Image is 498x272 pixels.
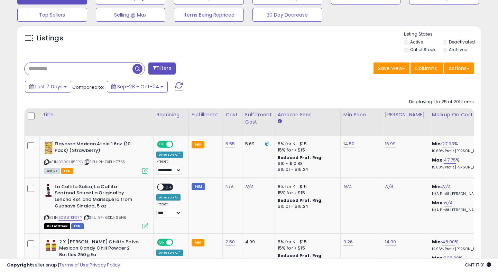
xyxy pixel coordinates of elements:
div: % [432,239,489,252]
div: 8% for <= $15 [278,141,335,147]
small: FBM [192,183,205,190]
h5: Listings [37,33,63,43]
div: $10 - $10.83 [278,161,335,167]
a: Privacy Policy [90,262,120,268]
button: Selling @ Max [96,8,166,22]
button: Last 7 Days [25,81,71,93]
b: Max: [432,200,444,206]
div: Min Price [343,111,379,118]
button: Filters [148,62,175,75]
div: Fulfillment [192,111,220,118]
a: Terms of Use [59,262,89,268]
span: OFF [172,239,183,245]
div: Preset: [156,159,183,175]
b: Min: [432,140,442,147]
div: Preset: [156,202,183,217]
a: 14.50 [343,140,355,147]
a: B088TKFS7Y [58,215,82,221]
p: 15.60% Profit [PERSON_NAME] [432,165,489,170]
th: The percentage added to the cost of goods (COGS) that forms the calculator for Min & Max prices. [429,108,495,136]
p: 10.69% Profit [PERSON_NAME] [432,149,489,154]
div: 15% for > $15 [278,245,335,251]
a: 16.99 [385,140,396,147]
div: Cost [225,111,239,118]
div: Amazon Fees [278,111,338,118]
div: Markup on Cost [432,111,492,118]
div: Displaying 1 to 25 of 201 items [409,99,474,105]
a: 47.75 [444,157,456,164]
div: Repricing [156,111,186,118]
b: La Callita Salsa, La Callita Seafood Sauce La Original by Lencho 4x4 and Marisquero from Guasave ... [55,184,139,211]
div: Amazon AI * [156,152,183,158]
b: Min: [432,183,442,190]
b: 2 X [PERSON_NAME] Chilito Polvo Mexican Candy Chili Powder 2 Bottles 250g Ea [59,239,143,260]
span: OFF [164,184,175,190]
button: Sep-28 - Oct-04 [107,81,168,93]
span: All listings currently available for purchase on Amazon [44,168,60,174]
a: 9.26 [343,239,353,245]
a: 14.99 [385,239,396,245]
img: 41w83RPOBaL._SL40_.jpg [44,239,57,253]
button: Top Sellers [17,8,87,22]
b: Min: [432,239,442,245]
a: 48.00 [442,239,455,245]
span: FBM [71,223,84,229]
small: Amazon Fees. [278,118,282,125]
a: N/A [442,183,450,190]
label: Active [410,39,423,45]
button: Save View [373,62,409,74]
a: N/A [245,183,253,190]
a: N/A [225,183,234,190]
b: Reduced Prof. Rng. [278,155,323,161]
small: FBA [192,239,204,246]
div: Title [43,111,150,118]
span: Columns [415,65,437,72]
img: 41DIFrI-6bL._SL40_.jpg [44,184,53,197]
label: Deactivated [449,39,475,45]
span: FBA [61,168,73,174]
div: % [432,141,489,154]
a: 27.93 [442,140,454,147]
div: Amazon AI * [156,250,183,256]
div: 8% for <= $15 [278,184,335,190]
span: | SKU: 2I-ZXPH-773S [84,159,125,165]
p: N/A Profit [PERSON_NAME] [432,192,489,196]
label: Out of Stock [410,47,435,52]
button: 30 Day Decrease [252,8,322,22]
a: N/A [343,183,352,190]
button: Items Being Repriced [174,8,244,22]
span: 2025-10-12 17:01 GMT [465,262,491,268]
a: N/A [444,200,452,206]
img: 51FCsJd2v7L._SL40_.jpg [44,141,53,155]
div: 5.69 [245,141,269,147]
span: Compared to: [72,84,104,90]
p: Listing States: [404,31,481,38]
small: FBA [192,141,204,148]
p: 12.96% Profit [PERSON_NAME] [432,247,489,252]
a: 2.50 [225,239,235,245]
span: OFF [172,142,183,147]
span: All listings that are currently out of stock and unavailable for purchase on Amazon [44,223,70,229]
a: B00GUI5FPG [58,159,83,165]
b: Flavored Mexican Atole 1.6oz (10 Pack) (Strawberry) [55,141,139,155]
span: ON [158,142,166,147]
b: Reduced Prof. Rng. [278,197,323,203]
span: ON [158,239,166,245]
div: [PERSON_NAME] [385,111,426,118]
label: Archived [449,47,468,52]
span: Last 7 Days [35,83,63,90]
div: $15.01 - $16.24 [278,167,335,173]
span: Sep-28 - Oct-04 [117,83,159,90]
div: ASIN: [44,184,148,229]
div: 8% for <= $15 [278,239,335,245]
div: 15% for > $15 [278,190,335,196]
div: seller snap | | [7,262,120,269]
div: % [432,157,489,170]
p: N/A Profit [PERSON_NAME] [432,208,489,213]
button: Actions [444,62,474,74]
div: 4.99 [245,239,269,245]
button: Columns [411,62,443,74]
a: N/A [385,183,393,190]
span: | SKU: 5F-6XKJ-S5H8 [83,215,127,220]
div: 15% for > $15 [278,147,335,153]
